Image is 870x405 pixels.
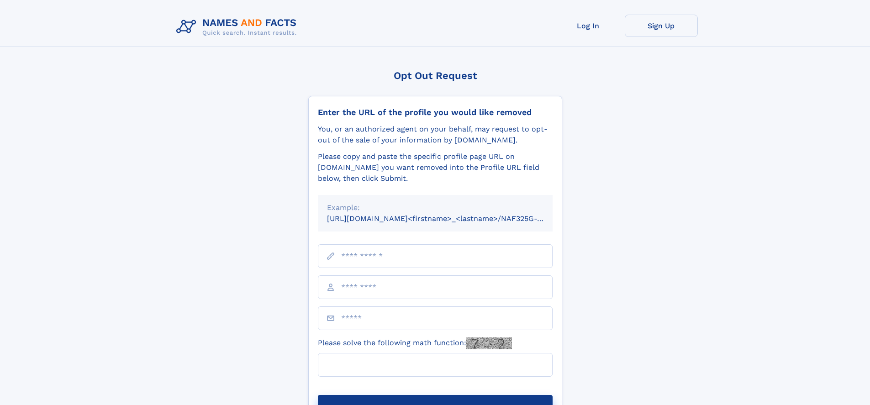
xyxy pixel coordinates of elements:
[318,124,553,146] div: You, or an authorized agent on your behalf, may request to opt-out of the sale of your informatio...
[318,107,553,117] div: Enter the URL of the profile you would like removed
[308,70,562,81] div: Opt Out Request
[552,15,625,37] a: Log In
[327,202,543,213] div: Example:
[318,337,512,349] label: Please solve the following math function:
[327,214,570,223] small: [URL][DOMAIN_NAME]<firstname>_<lastname>/NAF325G-xxxxxxxx
[173,15,304,39] img: Logo Names and Facts
[318,151,553,184] div: Please copy and paste the specific profile page URL on [DOMAIN_NAME] you want removed into the Pr...
[625,15,698,37] a: Sign Up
